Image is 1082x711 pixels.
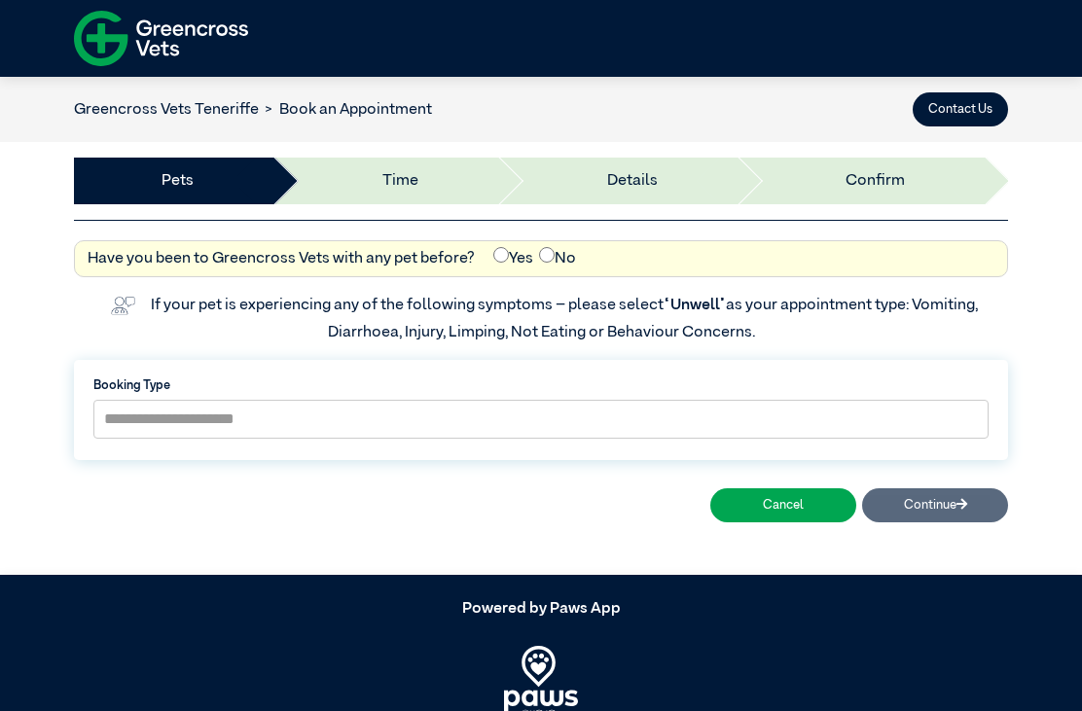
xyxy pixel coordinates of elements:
h5: Powered by Paws App [74,600,1008,619]
input: Yes [493,247,509,263]
input: No [539,247,555,263]
span: “Unwell” [664,298,726,313]
img: f-logo [74,5,248,72]
nav: breadcrumb [74,98,432,122]
label: Booking Type [93,376,989,395]
button: Contact Us [913,92,1008,126]
label: No [539,247,576,270]
a: Pets [162,169,194,193]
a: Greencross Vets Teneriffe [74,102,259,118]
img: vet [104,290,141,321]
li: Book an Appointment [259,98,432,122]
button: Cancel [710,488,856,522]
label: Have you been to Greencross Vets with any pet before? [88,247,475,270]
label: If your pet is experiencing any of the following symptoms – please select as your appointment typ... [151,298,981,340]
label: Yes [493,247,533,270]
